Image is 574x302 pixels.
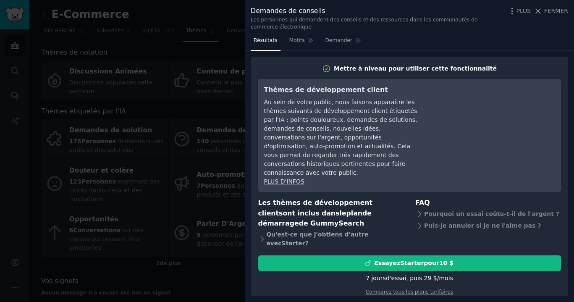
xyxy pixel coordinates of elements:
[508,7,531,16] button: PLUS
[366,289,453,295] a: Comparez tous les plans tarifaires
[429,85,555,148] iframe: Lecteur vidéo YouTube
[366,274,453,283] div: 7 jours d'essai, puis 29 $/ mois
[286,34,317,51] a: Motifs
[251,6,503,16] div: Demandes de conseils
[534,7,568,16] button: FERMER
[415,220,561,232] div: Puis-je annuler si je ne l'aime pas ?
[251,16,503,31] div: Les personnes qui demandent des conseils et des ressources dans les communautés de commerce élect...
[334,64,497,73] div: Mettre à niveau pour utiliser cette fonctionnalité
[258,198,404,229] h3: Les thèmes de développement client sont inclus dans plan
[415,208,561,220] div: Pourquoi un essai coûte-t-il de l'argent ?
[322,34,364,51] a: Demander
[264,178,304,185] a: PLUS D'INFOS
[251,34,280,51] a: Résultats
[254,37,278,45] span: Résultats
[339,209,346,217] span: le
[415,198,561,208] h3: FAQ
[264,85,417,95] h3: Thèmes de développement client
[325,37,353,45] span: Demander
[258,229,404,249] div: Qu'est-ce que j'obtiens d'autre avec Starter ?
[289,37,305,45] span: Motifs
[264,98,417,177] div: Au sein de votre public, nous faisons apparaître les thèmes suivants de développement client étiq...
[374,259,453,268] div: Essayez Starter pour 10 $
[516,7,531,16] span: PLUS
[258,255,561,271] button: EssayezStarterpour10 $
[544,7,568,16] span: FERMER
